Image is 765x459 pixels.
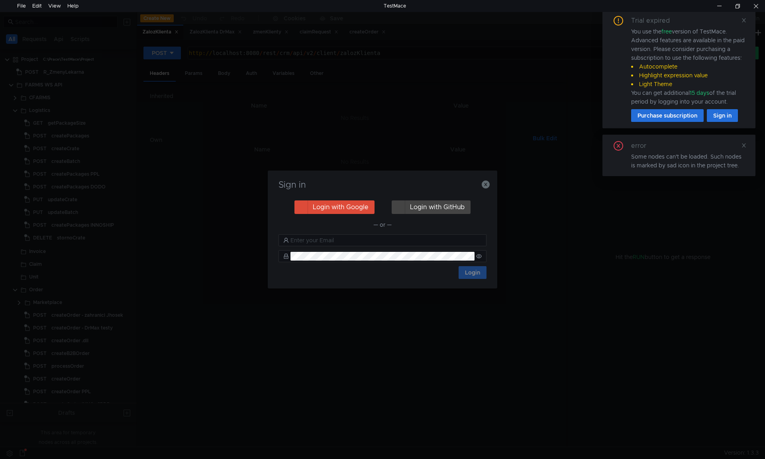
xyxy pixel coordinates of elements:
[631,88,746,106] div: You can get additional of the trial period by logging into your account.
[707,109,738,122] button: Sign in
[631,62,746,71] li: Autocomplete
[294,200,375,214] button: Login with Google
[661,28,672,35] span: free
[290,236,482,245] input: Enter your Email
[631,80,746,88] li: Light Theme
[392,200,471,214] button: Login with GitHub
[690,89,709,96] span: 15 days
[631,27,746,106] div: You use the version of TestMace. Advanced features are available in the paid version. Please cons...
[631,16,679,25] div: Trial expired
[631,141,656,151] div: error
[279,220,486,229] div: — or —
[277,180,488,190] h3: Sign in
[631,152,746,170] div: Some nodes can't be loaded. Such nodes is marked by sad icon in the project tree.
[631,109,704,122] button: Purchase subscription
[631,71,746,80] li: Highlight expression value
